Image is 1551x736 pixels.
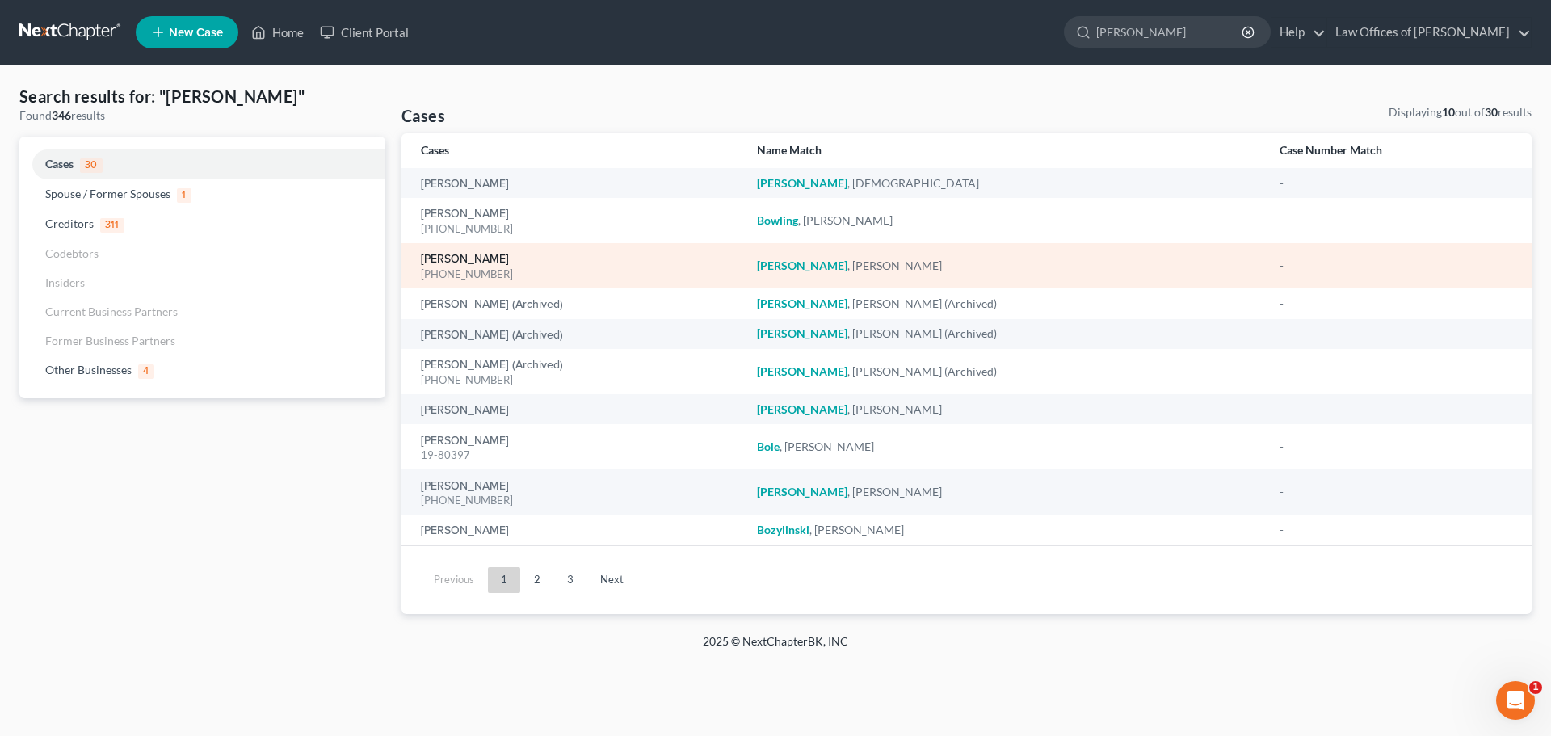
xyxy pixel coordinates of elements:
div: , [PERSON_NAME] [757,484,1253,500]
a: Spouse / Former Spouses1 [19,179,385,209]
a: 3 [554,567,586,593]
span: Former Business Partners [45,334,175,347]
span: 1 [1529,681,1542,694]
a: [PERSON_NAME] [421,179,509,190]
span: 311 [100,218,124,233]
span: Current Business Partners [45,305,178,318]
h4: Search results for: "[PERSON_NAME]" [19,85,385,107]
a: Next [587,567,637,593]
em: [PERSON_NAME] [757,259,847,272]
a: Current Business Partners [19,297,385,326]
a: Insiders [19,268,385,297]
span: Creditors [45,217,94,230]
a: 1 [488,567,520,593]
span: Codebtors [45,246,99,260]
span: 30 [80,158,103,173]
a: [PERSON_NAME] [421,405,509,416]
a: Help [1271,18,1326,47]
a: Codebtors [19,239,385,268]
span: Spouse / Former Spouses [45,187,170,200]
a: 2 [521,567,553,593]
div: , [PERSON_NAME] [757,402,1253,418]
a: Client Portal [312,18,417,47]
a: Creditors311 [19,209,385,239]
em: [PERSON_NAME] [757,485,847,498]
a: Law Offices of [PERSON_NAME] [1327,18,1531,47]
div: - [1280,326,1512,342]
a: [PERSON_NAME] [421,525,509,536]
a: [PERSON_NAME] [421,481,509,492]
span: Insiders [45,275,85,289]
div: - [1280,484,1512,500]
div: 19-80397 [421,448,731,463]
input: Search by name... [1096,17,1244,47]
em: Bozylinski [757,523,809,536]
div: - [1280,364,1512,380]
a: [PERSON_NAME] (Archived) [421,330,563,341]
th: Cases [401,133,744,168]
div: - [1280,258,1512,274]
strong: 10 [1442,105,1455,119]
div: , [DEMOGRAPHIC_DATA] [757,175,1253,191]
div: , [PERSON_NAME] [757,258,1253,274]
div: Displaying out of results [1389,104,1532,120]
a: [PERSON_NAME] [421,435,509,447]
div: - [1280,439,1512,455]
div: , [PERSON_NAME] (Archived) [757,326,1253,342]
em: Bole [757,439,780,453]
div: - [1280,522,1512,538]
div: [PHONE_NUMBER] [421,267,731,282]
div: - [1280,175,1512,191]
div: , [PERSON_NAME] (Archived) [757,296,1253,312]
th: Case Number Match [1267,133,1532,168]
a: [PERSON_NAME] (Archived) [421,299,563,310]
strong: 30 [1485,105,1498,119]
div: , [PERSON_NAME] [757,439,1253,455]
a: [PERSON_NAME] (Archived) [421,360,563,371]
div: - [1280,296,1512,312]
a: [PERSON_NAME] [421,254,509,265]
iframe: Intercom live chat [1496,681,1535,720]
div: , [PERSON_NAME] [757,522,1253,538]
div: , [PERSON_NAME] [757,212,1253,229]
em: Bowling [757,213,798,227]
a: Other Businesses4 [19,355,385,385]
a: Former Business Partners [19,326,385,355]
span: Cases [45,157,74,170]
span: 4 [138,364,154,379]
div: 2025 © NextChapterBK, INC [315,633,1236,662]
div: [PHONE_NUMBER] [421,493,731,508]
span: 1 [177,188,191,203]
em: [PERSON_NAME] [757,364,847,378]
em: [PERSON_NAME] [757,402,847,416]
h4: Cases [401,104,445,127]
em: [PERSON_NAME] [757,297,847,310]
div: , [PERSON_NAME] (Archived) [757,364,1253,380]
span: New Case [169,27,223,39]
div: Found results [19,107,385,124]
div: [PHONE_NUMBER] [421,221,731,237]
a: Cases30 [19,149,385,179]
div: - [1280,212,1512,229]
div: [PHONE_NUMBER] [421,372,731,388]
span: Other Businesses [45,363,132,376]
a: [PERSON_NAME] [421,208,509,220]
a: Home [243,18,312,47]
em: [PERSON_NAME] [757,176,847,190]
strong: 346 [52,108,71,122]
em: [PERSON_NAME] [757,326,847,340]
div: - [1280,402,1512,418]
th: Name Match [744,133,1266,168]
